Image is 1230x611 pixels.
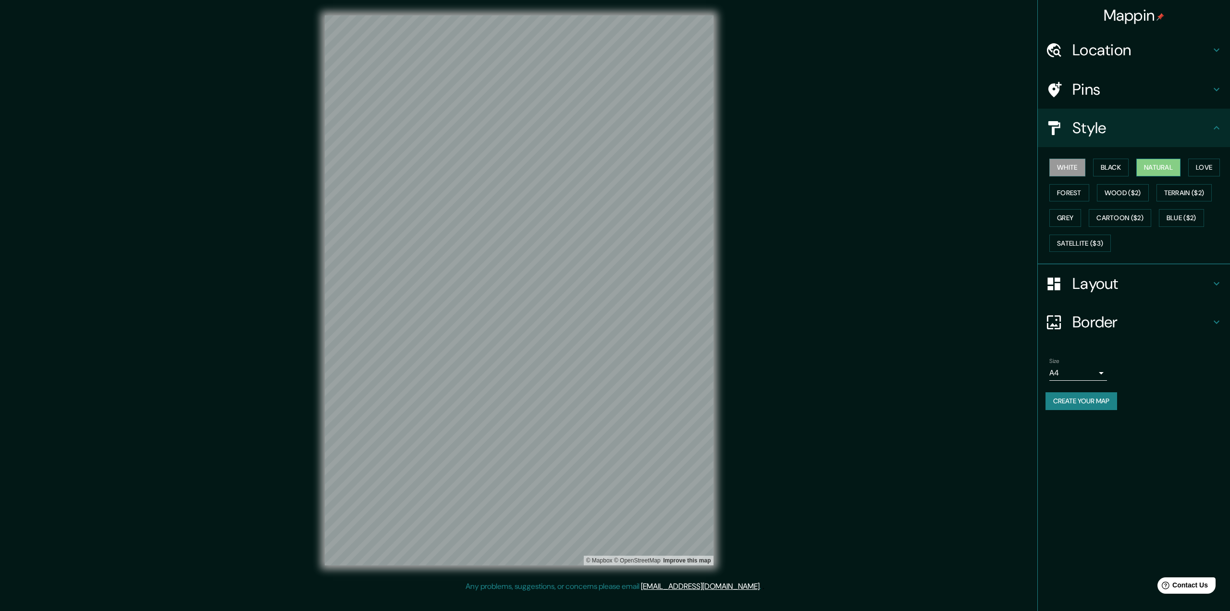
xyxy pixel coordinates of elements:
[1156,184,1212,202] button: Terrain ($2)
[325,15,713,565] canvas: Map
[1156,13,1164,21] img: pin-icon.png
[1072,312,1211,332] h4: Border
[1188,159,1220,176] button: Love
[1038,303,1230,341] div: Border
[1089,209,1151,227] button: Cartoon ($2)
[663,557,711,564] a: Map feedback
[1072,80,1211,99] h4: Pins
[1136,159,1181,176] button: Natural
[1072,40,1211,60] h4: Location
[1049,357,1059,365] label: Size
[1144,574,1219,600] iframe: Help widget launcher
[1038,109,1230,147] div: Style
[1072,274,1211,293] h4: Layout
[1038,31,1230,69] div: Location
[641,581,760,591] a: [EMAIL_ADDRESS][DOMAIN_NAME]
[763,581,764,592] div: .
[1045,392,1117,410] button: Create your map
[466,581,761,592] p: Any problems, suggestions, or concerns please email .
[1049,365,1107,381] div: A4
[1093,159,1129,176] button: Black
[1049,159,1085,176] button: White
[1038,264,1230,303] div: Layout
[761,581,763,592] div: .
[1097,184,1149,202] button: Wood ($2)
[614,557,661,564] a: OpenStreetMap
[586,557,613,564] a: Mapbox
[1159,209,1204,227] button: Blue ($2)
[1049,235,1111,252] button: Satellite ($3)
[1049,209,1081,227] button: Grey
[1038,70,1230,109] div: Pins
[1104,6,1165,25] h4: Mappin
[1049,184,1089,202] button: Forest
[1072,118,1211,137] h4: Style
